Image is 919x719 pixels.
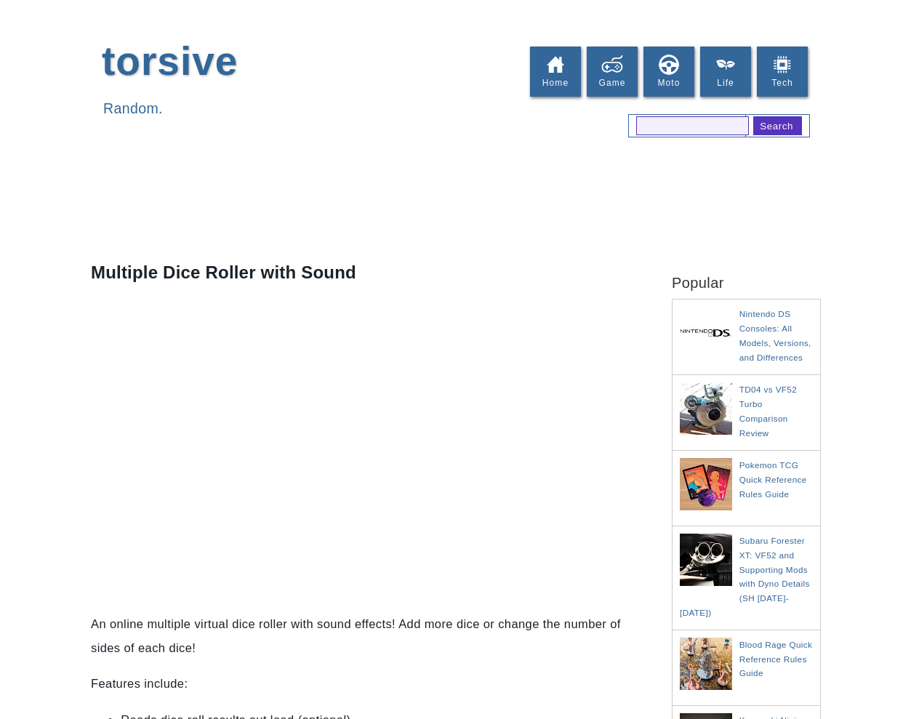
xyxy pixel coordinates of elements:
iframe: Advertisement [87,166,617,231]
input: search [636,116,749,135]
a: Moto [643,47,694,97]
img: plant_icon.png [715,54,737,76]
img: home%2Bicon.png [545,54,566,76]
a: Life [700,47,751,97]
a: Home [530,47,581,97]
img: Pokemon TCG Quick Reference Rules Guide [680,458,736,510]
a: Game [587,47,638,97]
img: electronics_icon.png [771,54,793,76]
img: Blood Rage Quick Reference Rules Guide [680,638,736,690]
a: Subaru Forester XT: VF52 and Supporting Mods with Dyno Details (SH [DATE]-[DATE]) [680,536,810,617]
a: Blood Rage Quick Reference Rules Guide [739,640,813,678]
img: Nintendo DS Consoles: All Models, Versions, and Differences [680,307,736,359]
h1: Multiple Dice Roller with Sound [91,260,646,285]
p: Features include: [91,672,646,696]
a: Tech [757,47,808,97]
a: TD04 vs VF52 Turbo Comparison Review [739,385,798,438]
span: Random. [103,100,163,116]
img: TD04 vs VF52 Turbo Comparison Review [680,382,736,435]
input: search [753,116,802,135]
a: torsive [102,39,238,84]
h2: Popular [672,253,821,292]
a: Nintendo DS Consoles: All Models, Versions, and Differences [739,309,811,362]
a: Pokemon TCG Quick Reference Rules Guide [739,460,807,499]
img: Subaru Forester XT: VF52 and Supporting Mods with Dyno Details (SH 2008-2012) [680,534,736,586]
img: game.png [601,54,623,76]
p: An online multiple virtual dice roller with sound effects! Add more dice or change the number of ... [91,612,646,660]
img: steering_wheel_icon.png [658,54,680,76]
